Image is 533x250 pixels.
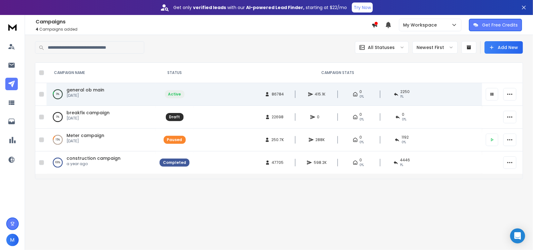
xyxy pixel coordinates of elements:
[360,112,362,117] span: 0
[193,4,226,11] strong: verified leads
[402,117,407,122] span: 0%
[360,135,362,140] span: 0
[67,161,121,166] p: a year ago
[272,137,284,142] span: 250.7K
[316,137,325,142] span: 288K
[368,44,395,51] p: All Statuses
[360,140,364,145] span: 0%
[6,234,19,246] button: M
[47,129,156,151] td: 15%Meter campaign[DATE]
[67,116,110,121] p: [DATE]
[469,19,522,31] button: Get Free Credits
[352,2,373,12] button: Try Now
[67,155,121,161] a: construction campaign
[55,159,61,166] p: 100 %
[317,115,323,120] span: 0
[36,27,38,32] span: 4
[485,41,523,54] button: Add New
[56,91,59,97] p: 9 %
[36,18,372,26] h1: Campaigns
[173,4,347,11] p: Get only with our starting at $22/mo
[400,158,410,163] span: 4446
[67,139,104,144] p: [DATE]
[403,22,439,28] p: My Workspace
[156,63,193,83] th: STATUS
[56,137,60,143] p: 15 %
[272,115,284,120] span: 22698
[360,89,362,94] span: 0
[510,228,525,243] div: Open Intercom Messenger
[314,160,327,165] span: 598.2K
[315,92,326,97] span: 415.1K
[360,94,364,99] span: 0%
[47,83,156,106] td: 9%general ob main[DATE]
[168,92,181,97] div: Active
[412,41,458,54] button: Newest First
[354,4,371,11] p: Try Now
[400,163,403,168] span: 1 %
[67,132,104,139] a: Meter campaign
[169,115,180,120] div: Draft
[47,106,156,129] td: 0%breakfix campaign[DATE]
[47,151,156,174] td: 100%construction campaigna year ago
[482,22,518,28] p: Get Free Credits
[6,21,19,33] img: logo
[360,158,362,163] span: 0
[167,137,182,142] div: Paused
[402,135,409,140] span: 1192
[360,163,364,168] span: 0%
[272,160,284,165] span: 47705
[67,93,104,98] p: [DATE]
[47,63,156,83] th: CAMPAIGN NAME
[246,4,304,11] strong: AI-powered Lead Finder,
[402,112,405,117] span: 0
[56,114,59,120] p: 0 %
[67,87,104,93] a: general ob main
[163,160,186,165] div: Completed
[193,63,482,83] th: CAMPAIGN STATS
[36,27,372,32] p: Campaigns added
[401,89,410,94] span: 2250
[272,92,284,97] span: 86784
[360,117,364,122] span: 0%
[402,140,406,145] span: 0 %
[67,110,110,116] a: breakfix campaign
[401,94,404,99] span: 1 %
